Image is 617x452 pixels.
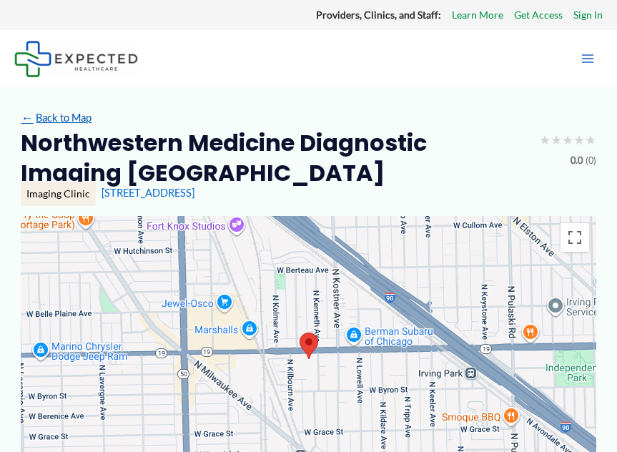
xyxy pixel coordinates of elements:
[452,6,503,24] a: Learn More
[585,128,596,152] span: ★
[573,128,585,152] span: ★
[573,6,603,24] a: Sign In
[514,6,563,24] a: Get Access
[21,182,96,206] div: Imaging Clinic
[316,9,441,21] strong: Providers, Clinics, and Staff:
[573,44,603,74] button: Main menu toggle
[586,152,596,169] span: (0)
[539,128,551,152] span: ★
[561,223,589,252] button: Toggle fullscreen view
[551,128,562,152] span: ★
[21,112,34,124] span: ←
[102,187,194,199] a: [STREET_ADDRESS]
[571,152,583,169] span: 0.0
[21,108,92,127] a: ←Back to Map
[14,41,138,77] img: Expected Healthcare Logo - side, dark font, small
[562,128,573,152] span: ★
[21,128,528,187] h2: Northwestern Medicine Diagnostic Imaging [GEOGRAPHIC_DATA]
